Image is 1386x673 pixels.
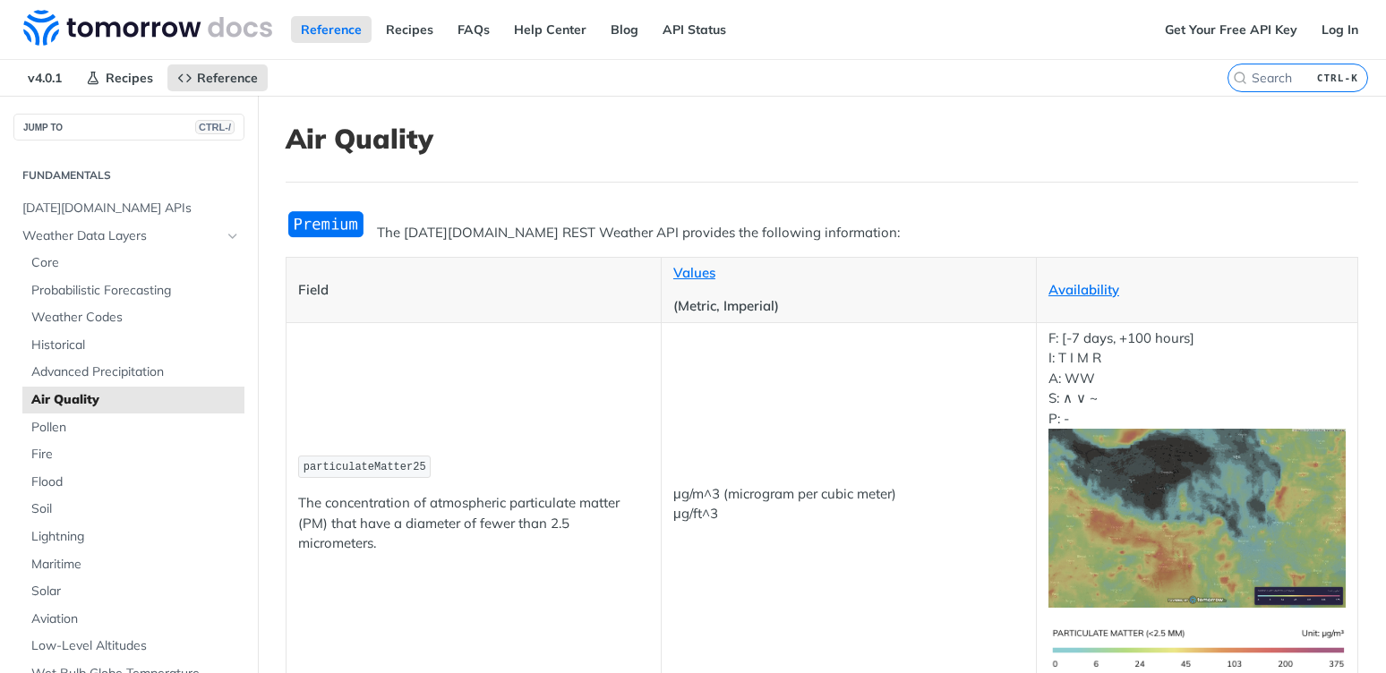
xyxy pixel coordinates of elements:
[22,332,244,359] a: Historical
[1155,16,1307,43] a: Get Your Free API Key
[304,461,426,473] span: particulateMatter25
[106,70,153,86] span: Recipes
[31,637,240,655] span: Low-Level Altitudes
[22,469,244,496] a: Flood
[22,578,244,605] a: Solar
[31,556,240,574] span: Maritime
[31,282,240,300] span: Probabilistic Forecasting
[22,304,244,331] a: Weather Codes
[31,446,240,464] span: Fire
[31,391,240,409] span: Air Quality
[22,414,244,441] a: Pollen
[504,16,596,43] a: Help Center
[653,16,736,43] a: API Status
[601,16,648,43] a: Blog
[22,551,244,578] a: Maritime
[673,264,715,281] a: Values
[22,250,244,277] a: Core
[22,359,244,386] a: Advanced Precipitation
[13,167,244,183] h2: Fundamentals
[673,296,1024,317] p: (Metric, Imperial)
[1312,16,1368,43] a: Log In
[197,70,258,86] span: Reference
[298,493,649,554] p: The concentration of atmospheric particulate matter (PM) that have a diameter of fewer than 2.5 m...
[1048,281,1119,298] a: Availability
[31,254,240,272] span: Core
[76,64,163,91] a: Recipes
[22,227,221,245] span: Weather Data Layers
[18,64,72,91] span: v4.0.1
[1233,71,1247,85] svg: Search
[1048,508,1346,525] span: Expand image
[226,229,240,243] button: Hide subpages for Weather Data Layers
[31,473,240,491] span: Flood
[31,419,240,437] span: Pollen
[1313,69,1363,87] kbd: CTRL-K
[195,120,235,134] span: CTRL-/
[286,123,1358,155] h1: Air Quality
[376,16,443,43] a: Recipes
[13,223,244,250] a: Weather Data LayersHide subpages for Weather Data Layers
[13,195,244,222] a: [DATE][DOMAIN_NAME] APIs
[31,336,240,354] span: Historical
[22,524,244,550] a: Lightning
[13,114,244,141] button: JUMP TOCTRL-/
[31,528,240,546] span: Lightning
[1048,640,1346,657] span: Expand image
[22,441,244,468] a: Fire
[22,496,244,523] a: Soil
[673,484,1024,524] p: μg/m^3 (microgram per cubic meter) μg/ft^3
[22,277,244,304] a: Probabilistic Forecasting
[22,606,244,633] a: Aviation
[22,387,244,413] a: Air Quality
[448,16,500,43] a: FAQs
[31,583,240,601] span: Solar
[31,610,240,628] span: Aviation
[1048,328,1346,608] p: F: [-7 days, +100 hours] I: T I M R A: WW S: ∧ ∨ ~ P: -
[298,280,649,301] p: Field
[1048,429,1346,607] img: pm25
[22,633,244,660] a: Low-Level Altitudes
[167,64,268,91] a: Reference
[23,10,272,46] img: Tomorrow.io Weather API Docs
[31,363,240,381] span: Advanced Precipitation
[31,500,240,518] span: Soil
[22,200,240,217] span: [DATE][DOMAIN_NAME] APIs
[31,309,240,327] span: Weather Codes
[291,16,372,43] a: Reference
[286,223,1358,243] p: The [DATE][DOMAIN_NAME] REST Weather API provides the following information:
